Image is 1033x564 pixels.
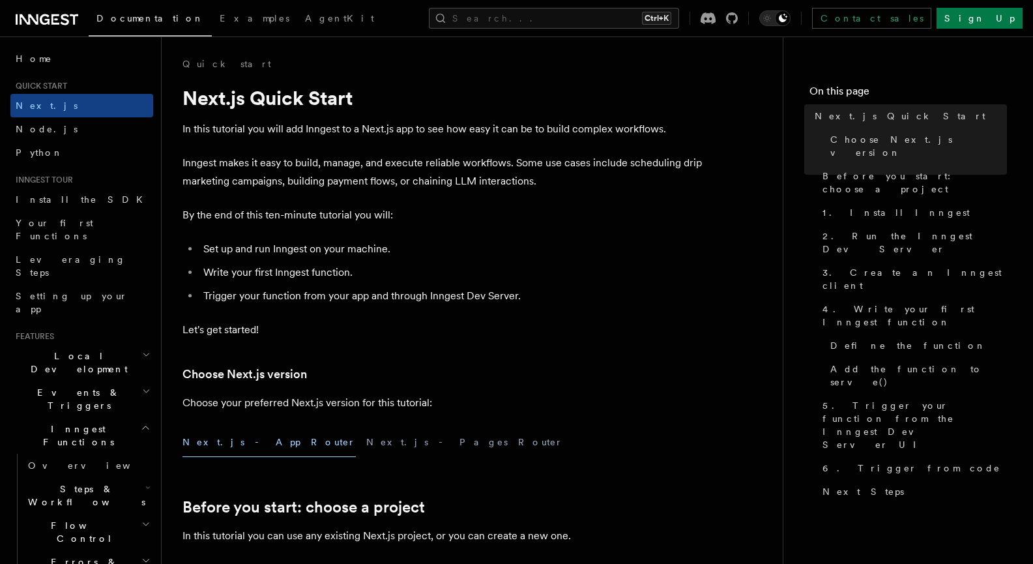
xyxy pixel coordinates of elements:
[16,52,52,65] span: Home
[23,454,153,477] a: Overview
[10,248,153,284] a: Leveraging Steps
[182,394,704,412] p: Choose your preferred Next.js version for this tutorial:
[817,394,1007,456] a: 5. Trigger your function from the Inngest Dev Server UI
[182,154,704,190] p: Inngest makes it easy to build, manage, and execute reliable workflows. Some use cases include sc...
[10,188,153,211] a: Install the SDK
[182,498,425,516] a: Before you start: choose a project
[16,291,128,314] span: Setting up your app
[182,57,271,70] a: Quick start
[429,8,679,29] button: Search...Ctrl+K
[16,124,78,134] span: Node.js
[28,460,162,471] span: Overview
[815,110,985,123] span: Next.js Quick Start
[830,363,1007,389] span: Add the function to serve()
[182,321,704,339] p: Let's get started!
[809,83,1007,104] h4: On this page
[830,133,1007,159] span: Choose Next.js version
[10,284,153,321] a: Setting up your app
[759,10,791,26] button: Toggle dark mode
[16,147,63,158] span: Python
[10,211,153,248] a: Your first Functions
[10,117,153,141] a: Node.js
[830,339,986,352] span: Define the function
[822,399,1007,451] span: 5. Trigger your function from the Inngest Dev Server UI
[96,13,204,23] span: Documentation
[809,104,1007,128] a: Next.js Quick Start
[642,12,671,25] kbd: Ctrl+K
[817,164,1007,201] a: Before you start: choose a project
[366,428,563,457] button: Next.js - Pages Router
[10,47,153,70] a: Home
[16,100,78,111] span: Next.js
[812,8,931,29] a: Contact sales
[10,344,153,381] button: Local Development
[822,170,1007,196] span: Before you start: choose a project
[199,287,704,305] li: Trigger your function from your app and through Inngest Dev Server.
[16,218,93,241] span: Your first Functions
[182,86,704,110] h1: Next.js Quick Start
[10,386,142,412] span: Events & Triggers
[817,297,1007,334] a: 4. Write your first Inngest function
[10,94,153,117] a: Next.js
[10,381,153,417] button: Events & Triggers
[10,331,54,342] span: Features
[10,423,141,449] span: Inngest Functions
[10,349,142,376] span: Local Development
[220,13,289,23] span: Examples
[16,254,126,278] span: Leveraging Steps
[23,519,141,545] span: Flow Control
[297,4,382,35] a: AgentKit
[817,224,1007,261] a: 2. Run the Inngest Dev Server
[199,240,704,258] li: Set up and run Inngest on your machine.
[212,4,297,35] a: Examples
[10,417,153,454] button: Inngest Functions
[937,8,1023,29] a: Sign Up
[23,482,145,509] span: Steps & Workflows
[305,13,374,23] span: AgentKit
[182,365,307,383] a: Choose Next.js version
[182,120,704,138] p: In this tutorial you will add Inngest to a Next.js app to see how easy it can be to build complex...
[23,477,153,514] button: Steps & Workflows
[825,357,1007,394] a: Add the function to serve()
[822,485,904,498] span: Next Steps
[182,428,356,457] button: Next.js - App Router
[822,230,1007,256] span: 2. Run the Inngest Dev Server
[10,81,67,91] span: Quick start
[817,456,1007,480] a: 6. Trigger from code
[822,462,1000,475] span: 6. Trigger from code
[10,175,73,185] span: Inngest tour
[182,206,704,224] p: By the end of this ten-minute tutorial you will:
[16,194,151,205] span: Install the SDK
[182,527,704,545] p: In this tutorial you can use any existing Next.js project, or you can create a new one.
[817,201,1007,224] a: 1. Install Inngest
[825,334,1007,357] a: Define the function
[10,141,153,164] a: Python
[822,266,1007,292] span: 3. Create an Inngest client
[822,206,970,219] span: 1. Install Inngest
[822,303,1007,329] span: 4. Write your first Inngest function
[23,514,153,550] button: Flow Control
[199,263,704,282] li: Write your first Inngest function.
[817,261,1007,297] a: 3. Create an Inngest client
[825,128,1007,164] a: Choose Next.js version
[89,4,212,37] a: Documentation
[817,480,1007,503] a: Next Steps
